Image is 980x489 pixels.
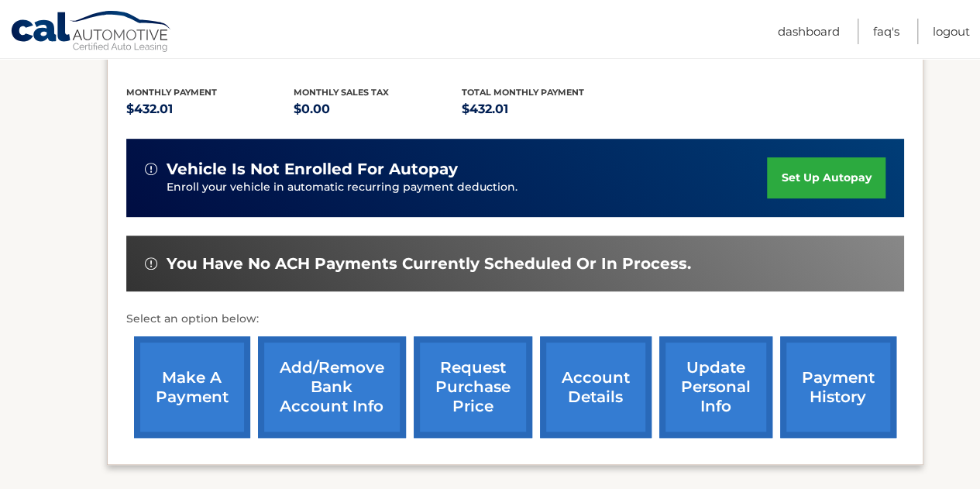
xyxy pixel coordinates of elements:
a: account details [540,336,652,438]
a: set up autopay [767,157,885,198]
span: Total Monthly Payment [462,87,584,98]
a: FAQ's [873,19,899,44]
p: $0.00 [294,98,462,120]
p: $432.01 [462,98,630,120]
span: Monthly Payment [126,87,217,98]
p: Select an option below: [126,310,904,329]
a: update personal info [659,336,772,438]
a: payment history [780,336,896,438]
a: Logout [933,19,970,44]
a: make a payment [134,336,250,438]
span: You have no ACH payments currently scheduled or in process. [167,254,691,274]
p: $432.01 [126,98,294,120]
p: Enroll your vehicle in automatic recurring payment deduction. [167,179,768,196]
a: Add/Remove bank account info [258,336,406,438]
a: request purchase price [414,336,532,438]
img: alert-white.svg [145,163,157,175]
a: Dashboard [778,19,840,44]
img: alert-white.svg [145,257,157,270]
a: Cal Automotive [10,10,173,55]
span: vehicle is not enrolled for autopay [167,160,458,179]
span: Monthly sales Tax [294,87,389,98]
